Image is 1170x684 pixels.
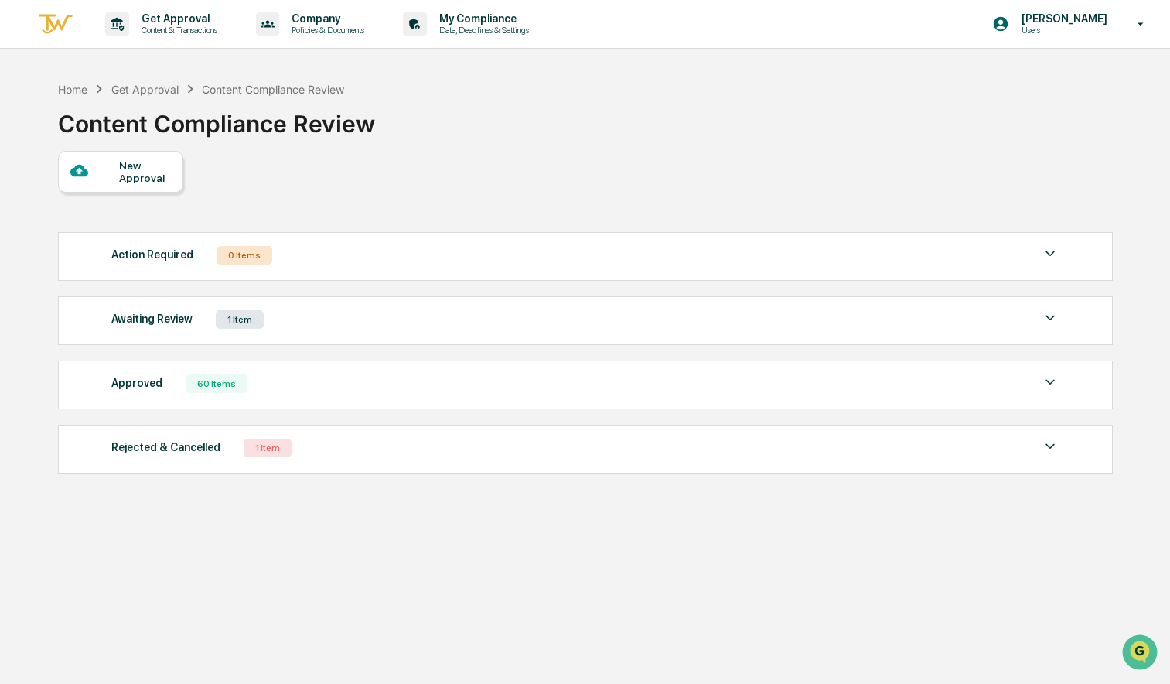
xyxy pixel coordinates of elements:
[244,439,292,457] div: 1 Item
[15,118,43,146] img: 1746055101610-c473b297-6a78-478c-a979-82029cc54cd1
[1009,12,1115,25] p: [PERSON_NAME]
[37,12,74,37] img: logo
[119,159,171,184] div: New Approval
[111,373,162,393] div: Approved
[111,245,193,265] div: Action Required
[111,83,179,96] div: Get Approval
[15,32,281,57] p: How can we help?
[216,310,264,329] div: 1 Item
[53,118,254,134] div: Start new chat
[263,123,281,142] button: Start new chat
[9,189,106,217] a: 🖐️Preclearance
[202,83,344,96] div: Content Compliance Review
[279,12,372,25] p: Company
[15,197,28,209] div: 🖐️
[129,12,225,25] p: Get Approval
[217,246,272,265] div: 0 Items
[53,134,196,146] div: We're available if you need us!
[111,437,220,457] div: Rejected & Cancelled
[112,197,125,209] div: 🗄️
[1009,25,1115,36] p: Users
[109,262,187,274] a: Powered byPylon
[31,224,97,240] span: Data Lookup
[154,262,187,274] span: Pylon
[279,25,372,36] p: Policies & Documents
[58,97,375,138] div: Content Compliance Review
[186,374,247,393] div: 60 Items
[106,189,198,217] a: 🗄️Attestations
[111,309,193,329] div: Awaiting Review
[427,12,537,25] p: My Compliance
[129,25,225,36] p: Content & Transactions
[9,218,104,246] a: 🔎Data Lookup
[128,195,192,210] span: Attestations
[1121,633,1162,675] iframe: Open customer support
[427,25,537,36] p: Data, Deadlines & Settings
[1041,245,1059,263] img: caret
[1041,309,1059,327] img: caret
[1041,437,1059,456] img: caret
[1041,373,1059,392] img: caret
[15,226,28,238] div: 🔎
[31,195,100,210] span: Preclearance
[58,83,87,96] div: Home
